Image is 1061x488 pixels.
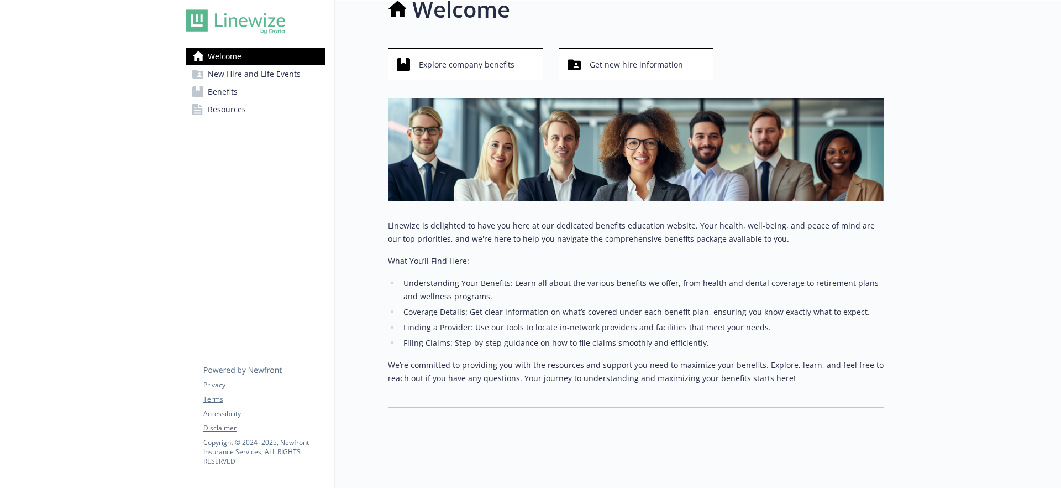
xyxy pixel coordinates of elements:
span: Get new hire information [590,54,683,75]
a: New Hire and Life Events [186,65,325,83]
p: Linewize is delighted to have you here at our dedicated benefits education website. Your health, ... [388,219,884,246]
button: Explore company benefits [388,48,543,80]
li: Finding a Provider: Use our tools to locate in-network providers and facilities that meet your ne... [400,321,884,334]
p: Copyright © 2024 - 2025 , Newfront Insurance Services, ALL RIGHTS RESERVED [203,438,325,466]
p: We’re committed to providing you with the resources and support you need to maximize your benefit... [388,359,884,385]
li: Filing Claims: Step-by-step guidance on how to file claims smoothly and efficiently. [400,336,884,350]
a: Privacy [203,380,325,390]
li: Coverage Details: Get clear information on what’s covered under each benefit plan, ensuring you k... [400,305,884,319]
span: Welcome [208,48,241,65]
a: Accessibility [203,409,325,419]
span: Resources [208,101,246,118]
a: Terms [203,394,325,404]
li: Understanding Your Benefits: Learn all about the various benefits we offer, from health and denta... [400,277,884,303]
span: Explore company benefits [419,54,514,75]
button: Get new hire information [559,48,714,80]
a: Welcome [186,48,325,65]
span: New Hire and Life Events [208,65,301,83]
span: Benefits [208,83,238,101]
a: Benefits [186,83,325,101]
img: overview page banner [388,98,884,201]
a: Resources [186,101,325,118]
p: What You’ll Find Here: [388,255,884,268]
a: Disclaimer [203,423,325,433]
